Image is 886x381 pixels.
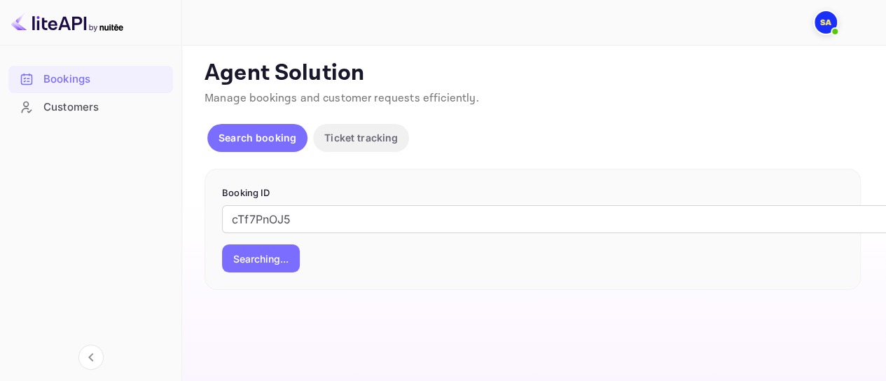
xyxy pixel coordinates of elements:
[78,345,104,370] button: Collapse navigation
[222,244,300,272] button: Searching...
[43,99,166,116] div: Customers
[205,60,861,88] p: Agent Solution
[8,66,173,93] div: Bookings
[8,94,173,120] a: Customers
[43,71,166,88] div: Bookings
[219,130,296,145] p: Search booking
[11,11,123,34] img: LiteAPI logo
[205,91,479,106] span: Manage bookings and customer requests efficiently.
[8,66,173,92] a: Bookings
[8,94,173,121] div: Customers
[222,186,843,200] p: Booking ID
[324,130,398,145] p: Ticket tracking
[815,11,837,34] img: Safa Aliati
